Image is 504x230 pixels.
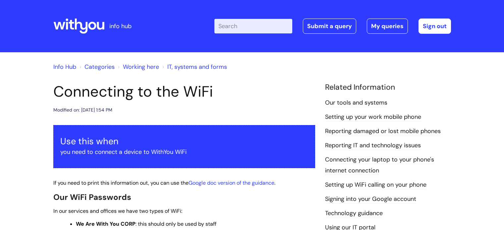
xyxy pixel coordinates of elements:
li: Working here [116,62,159,72]
li: Solution home [78,62,115,72]
span: In our services and offices we have two types of WiFi: [53,207,182,214]
a: Setting up your work mobile phone [325,113,421,121]
span: If you need to print this information out, you can use the . [53,179,275,186]
a: Submit a query [303,19,356,34]
a: Categories [84,63,115,71]
a: Sign out [419,19,451,34]
a: Setting up WiFi calling on your phone [325,181,426,189]
div: Modified on: [DATE] 1:54 PM [53,106,112,114]
p: you need to connect a device to WithYou WiFi [60,147,308,157]
p: info hub [109,21,132,31]
a: My queries [367,19,408,34]
a: Info Hub [53,63,76,71]
a: Reporting IT and technology issues [325,141,421,150]
h4: Related Information [325,83,451,92]
h3: Use this when [60,136,308,147]
a: Our tools and systems [325,99,387,107]
h1: Connecting to the WiFi [53,83,315,101]
span: Our WiFi Passwords [53,192,131,202]
a: Connecting your laptop to your phone's internet connection [325,156,434,175]
a: Technology guidance [325,209,383,218]
li: IT, systems and forms [161,62,227,72]
a: Working here [123,63,159,71]
span: : this should only be used by staff [76,220,216,227]
a: Reporting damaged or lost mobile phones [325,127,441,136]
a: Signing into your Google account [325,195,416,204]
a: Google doc version of the guidance [189,179,274,186]
strong: We Are With You CORP [76,220,136,227]
input: Search [214,19,292,33]
div: | - [214,19,451,34]
a: IT, systems and forms [167,63,227,71]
